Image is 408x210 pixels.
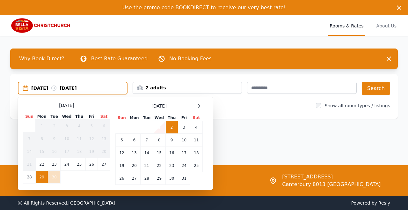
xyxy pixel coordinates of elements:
[31,85,127,91] div: [DATE] [DATE]
[23,158,36,171] td: 21
[141,134,153,146] td: 7
[165,121,178,134] td: 2
[85,120,98,132] td: 5
[362,82,390,95] button: Search
[85,158,98,171] td: 26
[282,173,381,181] span: [STREET_ADDRESS]
[98,132,110,145] td: 13
[98,120,110,132] td: 6
[190,159,203,172] td: 25
[151,103,166,109] span: [DATE]
[128,172,141,185] td: 27
[153,134,165,146] td: 8
[61,145,73,158] td: 17
[18,200,115,206] span: ⓒ All Rights Reserved. [GEOGRAPHIC_DATA]
[178,146,190,159] td: 17
[36,132,48,145] td: 8
[48,171,61,184] td: 30
[165,172,178,185] td: 30
[98,145,110,158] td: 20
[116,172,128,185] td: 26
[153,172,165,185] td: 29
[36,145,48,158] td: 15
[48,114,61,120] th: Tue
[178,172,190,185] td: 31
[73,120,85,132] td: 4
[10,18,72,33] img: Bella Vista Christchurch
[23,114,36,120] th: Sun
[23,145,36,158] td: 14
[141,159,153,172] td: 21
[153,146,165,159] td: 15
[91,55,148,63] p: Best Rate Guaranteed
[116,146,128,159] td: 12
[61,114,73,120] th: Wed
[85,114,98,120] th: Fri
[98,158,110,171] td: 27
[178,159,190,172] td: 24
[165,159,178,172] td: 23
[328,15,365,36] a: Rooms & Rates
[141,172,153,185] td: 28
[61,132,73,145] td: 10
[48,158,61,171] td: 23
[36,171,48,184] td: 29
[128,146,141,159] td: 13
[116,159,128,172] td: 19
[98,114,110,120] th: Sat
[178,134,190,146] td: 10
[116,115,128,121] th: Sun
[153,121,165,134] td: 1
[169,55,212,63] p: No Booking Fees
[116,134,128,146] td: 5
[165,146,178,159] td: 16
[36,114,48,120] th: Mon
[133,85,242,91] div: 2 adults
[282,181,381,188] span: Canterbury 8013 [GEOGRAPHIC_DATA]
[128,134,141,146] td: 6
[36,120,48,132] td: 1
[23,171,36,184] td: 28
[178,115,190,121] th: Fri
[61,158,73,171] td: 24
[207,200,390,206] span: Powered by
[325,103,390,108] label: Show all room types / listings
[85,145,98,158] td: 19
[61,120,73,132] td: 3
[73,158,85,171] td: 25
[73,145,85,158] td: 18
[59,102,74,109] span: [DATE]
[23,132,36,145] td: 7
[165,134,178,146] td: 9
[190,146,203,159] td: 18
[73,132,85,145] td: 11
[141,146,153,159] td: 14
[122,4,286,11] span: Use the promo code BOOKDIRECT to receive our very best rate!
[73,114,85,120] th: Thu
[190,115,203,121] th: Sat
[128,115,141,121] th: Mon
[14,52,69,65] span: Why Book Direct?
[178,121,190,134] td: 3
[190,134,203,146] td: 11
[153,115,165,121] th: Wed
[48,132,61,145] td: 9
[85,132,98,145] td: 12
[128,159,141,172] td: 20
[190,121,203,134] td: 4
[36,158,48,171] td: 22
[165,115,178,121] th: Thu
[378,200,390,206] a: Resly
[153,159,165,172] td: 22
[48,120,61,132] td: 2
[375,15,398,36] a: About Us
[48,145,61,158] td: 16
[141,115,153,121] th: Tue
